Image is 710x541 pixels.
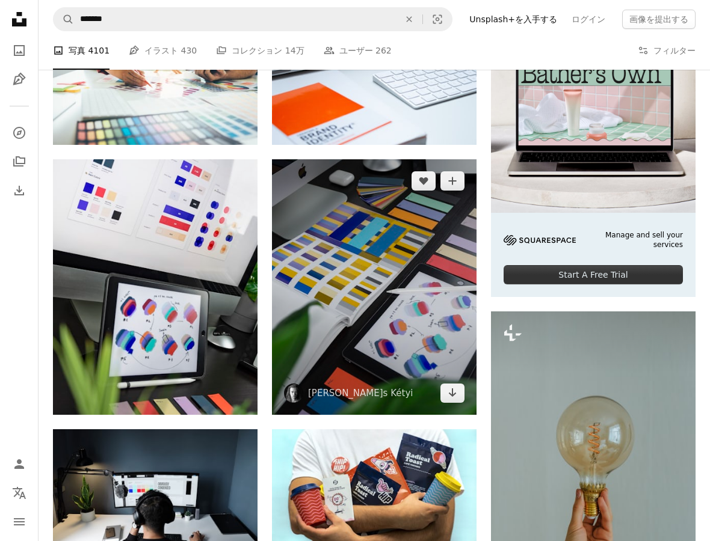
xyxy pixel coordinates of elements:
[491,8,696,296] a: Manage and sell your servicesStart A Free Trial
[491,459,696,469] a: 電球を手に持っている人
[272,159,477,415] img: カラーコードブック
[272,481,477,492] a: コーヒーとおやつを持っている男
[7,121,31,145] a: 探す
[53,281,258,292] a: 色のグラデーションを表示する黒のiPad
[53,159,258,415] img: 色のグラデーションを表示する黒のiPad
[129,31,197,70] a: イラスト 430
[284,384,303,403] img: Balázs Kétyiのプロフィールを見る
[7,452,31,476] a: ログイン / 登録する
[622,10,696,29] button: 画像を提出する
[462,10,564,29] a: Unsplash+を入手する
[181,44,197,57] span: 430
[7,179,31,203] a: ダウンロード履歴
[504,235,576,245] img: file-1705255347840-230a6ab5bca9image
[440,384,465,403] a: ダウンロード
[216,31,304,70] a: コレクション 14万
[7,38,31,63] a: 写真
[396,8,422,31] button: 全てクリア
[324,31,392,70] a: ユーザー 262
[308,387,413,399] a: [PERSON_NAME]s Kétyi
[590,230,683,251] span: Manage and sell your services
[272,281,477,292] a: カラーコードブック
[285,44,304,57] span: 14万
[564,10,613,29] a: ログイン
[504,265,683,284] div: Start A Free Trial
[7,510,31,534] button: メニュー
[491,8,696,213] img: file-1707883121023-8e3502977149image
[272,71,477,82] a: フラットレイ写真
[53,8,258,145] img: 現代のオフィスの机の上で色を選ぶパートナーシップで働いている同僚のグラフィックデザイナー。
[53,486,258,497] a: コンピューターの前に座る黒いシャツの男
[440,171,465,191] button: コレクションに追加する
[375,44,392,57] span: 262
[7,67,31,91] a: イラスト
[53,7,452,31] form: サイト内でビジュアルを探す
[638,31,696,70] button: フィルター
[54,8,74,31] button: Unsplashで検索する
[423,8,452,31] button: ビジュアル検索
[7,7,31,34] a: ホーム — Unsplash
[412,171,436,191] button: いいね！
[7,150,31,174] a: コレクション
[272,8,477,145] img: フラットレイ写真
[53,71,258,82] a: 現代のオフィスの机の上で色を選ぶパートナーシップで働いている同僚のグラフィックデザイナー。
[7,481,31,505] button: 言語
